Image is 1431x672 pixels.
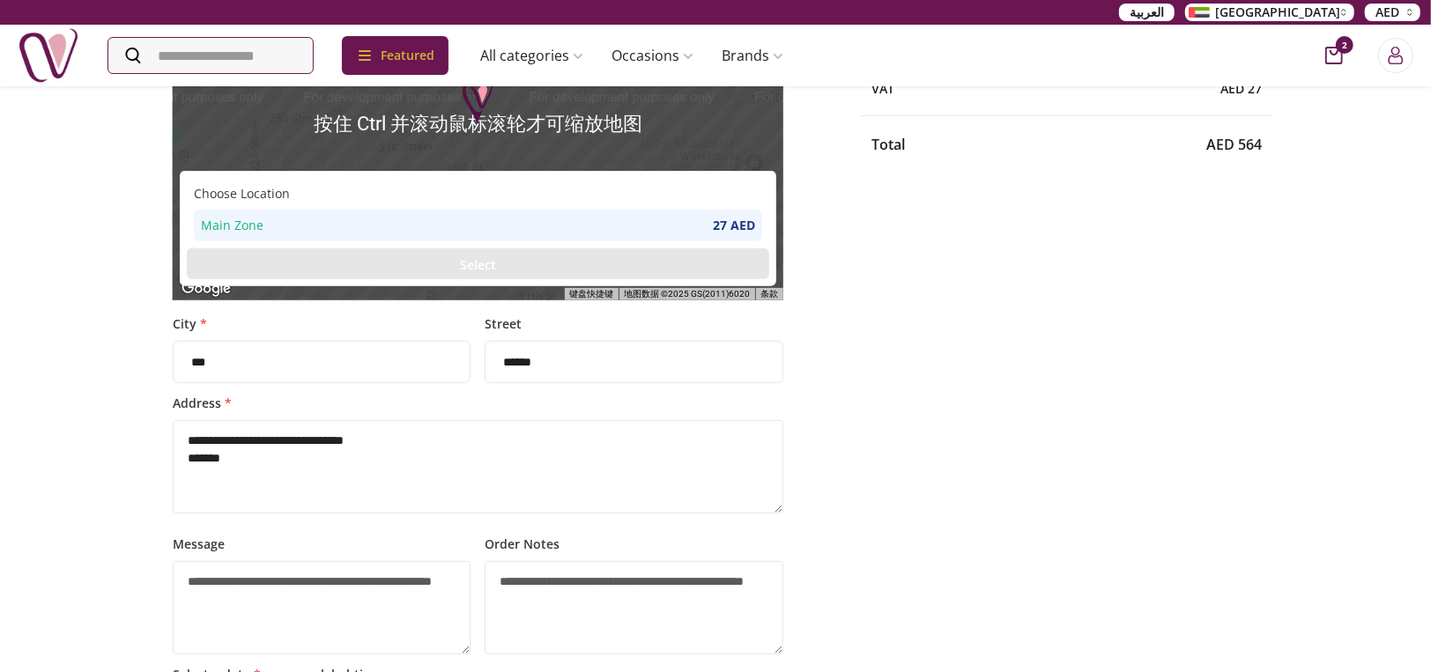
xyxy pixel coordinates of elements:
[194,185,762,203] span: Choose Location
[108,38,313,73] input: Search
[460,256,496,273] span: Select
[1365,4,1420,21] button: AED
[18,25,79,86] img: Nigwa-uae-gifts
[569,288,613,300] button: 键盘快捷键
[1220,80,1262,98] span: AED 27
[466,38,597,73] a: All categories
[1375,4,1399,21] span: AED
[597,38,708,73] a: Occasions
[1130,4,1164,21] span: العربية
[187,248,769,279] button: Select
[861,116,1272,155] div: Total
[173,538,471,550] label: Message
[173,397,783,410] label: Address
[1378,38,1413,73] button: Login
[1325,47,1343,64] button: cart-button
[1206,134,1262,155] span: AED 564
[1189,7,1210,18] img: Arabic_dztd3n.png
[485,538,782,550] label: Order Notes
[201,217,263,234] span: Main Zone
[173,318,471,330] label: City
[1185,4,1354,21] button: [GEOGRAPHIC_DATA]
[861,63,1272,116] div: VAT
[713,217,755,234] span: 27 AED
[177,277,235,300] img: Google
[624,289,750,299] span: 地图数据 ©2025 GS(2011)6020
[485,318,782,330] label: Street
[177,277,235,300] a: 在 Google 地图中打开此区域（会打开一个新窗口）
[1215,4,1340,21] span: [GEOGRAPHIC_DATA]
[760,289,778,299] a: 条款
[708,38,797,73] a: Brands
[342,36,449,75] div: Featured
[1336,36,1353,54] span: 2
